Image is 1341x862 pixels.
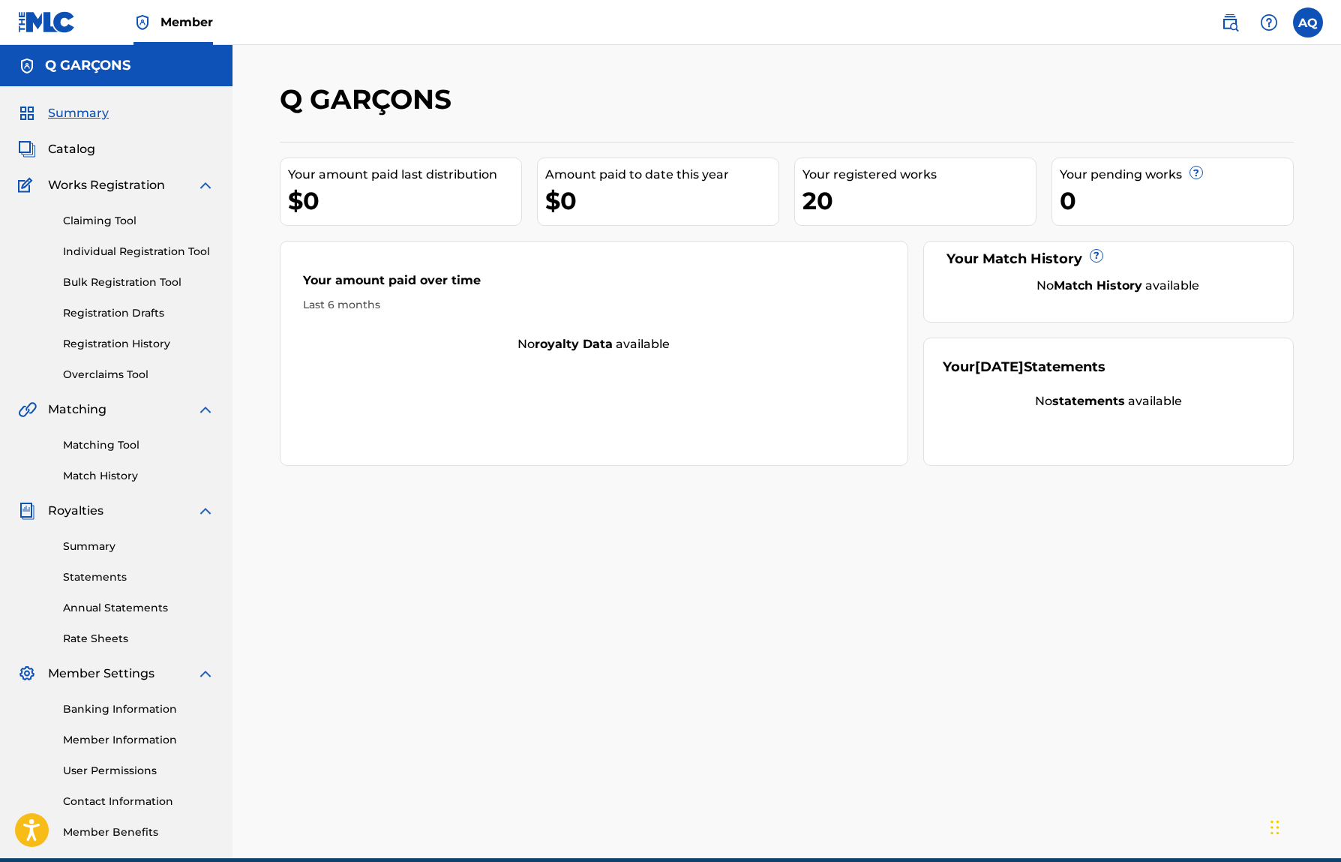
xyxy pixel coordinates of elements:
[1215,8,1245,38] a: Public Search
[63,631,214,647] a: Rate Sheets
[943,249,1275,269] div: Your Match History
[63,824,214,840] a: Member Benefits
[48,401,106,419] span: Matching
[1260,14,1278,32] img: help
[196,502,214,520] img: expand
[303,297,885,313] div: Last 6 months
[975,359,1024,375] span: [DATE]
[1254,8,1284,38] div: Help
[961,277,1275,295] div: No available
[18,57,36,75] img: Accounts
[18,176,37,194] img: Works Registration
[1054,278,1142,293] strong: Match History
[545,166,778,184] div: Amount paid to date this year
[63,336,214,352] a: Registration History
[18,104,36,122] img: Summary
[63,539,214,554] a: Summary
[1052,394,1125,408] strong: statements
[133,14,151,32] img: Top Rightsholder
[48,104,109,122] span: Summary
[63,732,214,748] a: Member Information
[1190,167,1202,179] span: ?
[196,176,214,194] img: expand
[1060,166,1293,184] div: Your pending works
[196,665,214,683] img: expand
[63,275,214,290] a: Bulk Registration Tool
[288,184,521,218] div: $0
[18,11,76,33] img: MLC Logo
[18,665,36,683] img: Member Settings
[288,166,521,184] div: Your amount paid last distribution
[63,468,214,484] a: Match History
[802,166,1036,184] div: Your registered works
[63,569,214,585] a: Statements
[63,600,214,616] a: Annual Statements
[535,337,613,351] strong: royalty data
[45,57,130,74] h5: Q GARÇONS
[196,401,214,419] img: expand
[160,14,213,31] span: Member
[48,665,154,683] span: Member Settings
[280,335,907,353] div: No available
[1090,250,1102,262] span: ?
[63,763,214,779] a: User Permissions
[63,367,214,383] a: Overclaims Tool
[63,701,214,717] a: Banking Information
[18,104,109,122] a: SummarySummary
[63,437,214,453] a: Matching Tool
[1293,8,1323,38] div: User Menu
[18,140,95,158] a: CatalogCatalog
[1266,790,1341,862] iframe: Chat Widget
[18,140,36,158] img: Catalog
[63,244,214,260] a: Individual Registration Tool
[1299,587,1341,715] iframe: Resource Center
[48,502,103,520] span: Royalties
[280,83,459,116] h2: Q GARÇONS
[303,272,885,297] div: Your amount paid over time
[545,184,778,218] div: $0
[48,176,165,194] span: Works Registration
[943,392,1275,410] div: No available
[48,140,95,158] span: Catalog
[63,213,214,229] a: Claiming Tool
[943,357,1105,377] div: Your Statements
[63,305,214,321] a: Registration Drafts
[18,401,37,419] img: Matching
[1221,14,1239,32] img: search
[63,794,214,809] a: Contact Information
[18,502,36,520] img: Royalties
[802,184,1036,218] div: 20
[1060,184,1293,218] div: 0
[1270,805,1279,850] div: Drag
